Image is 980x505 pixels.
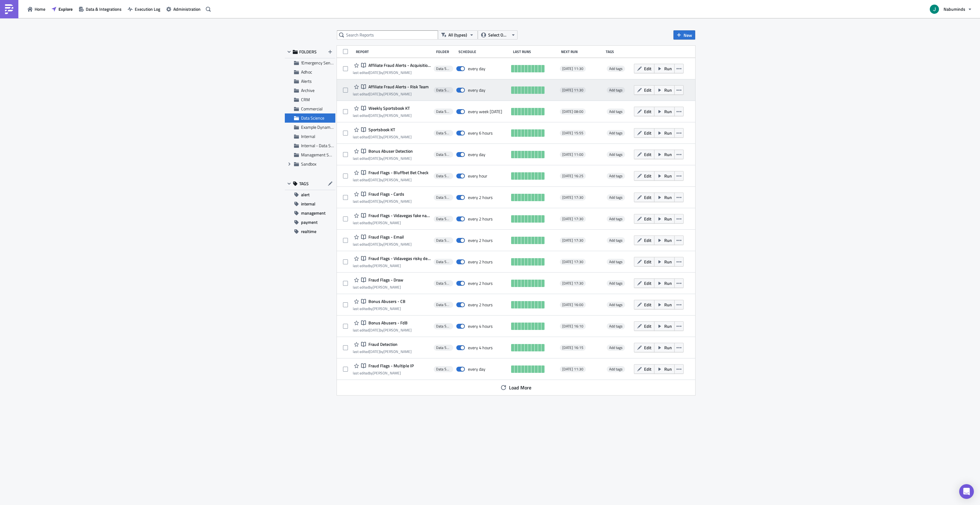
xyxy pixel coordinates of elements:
[4,4,14,14] img: PushMetrics
[664,216,672,222] span: Run
[301,59,341,66] span: !Emergency Sendouts
[654,235,675,245] button: Run
[654,321,675,331] button: Run
[369,198,380,204] time: 2024-11-13T10:52:45Z
[367,105,410,111] span: Weekly Sportsbook KT
[644,366,651,372] span: Edit
[654,128,675,138] button: Run
[644,151,651,158] span: Edit
[436,174,451,178] span: Data Science
[369,134,380,140] time: 2025-08-05T11:56:06Z
[644,108,651,115] span: Edit
[125,4,163,14] button: Execution Log
[634,128,654,138] button: Edit
[301,151,351,158] span: Management Subscriptions
[562,109,583,114] span: [DATE] 08:00
[634,364,654,374] button: Edit
[607,173,625,179] span: Add tags
[436,259,451,264] span: Data Science
[367,84,429,90] span: Affiliate Fraud Alerts - Risk Team
[562,259,583,264] span: [DATE] 17:30
[163,4,204,14] button: Administration
[606,49,631,54] div: Tags
[301,199,315,209] span: internal
[173,6,201,12] span: Administration
[664,344,672,351] span: Run
[634,107,654,116] button: Edit
[562,195,583,200] span: [DATE] 17:30
[35,6,45,12] span: Home
[634,343,654,352] button: Edit
[468,259,493,265] div: every 2 hours
[353,371,414,375] div: last edited by [PERSON_NAME]
[607,302,625,308] span: Add tags
[664,194,672,201] span: Run
[353,328,412,332] div: last edited by [PERSON_NAME]
[634,257,654,266] button: Edit
[654,364,675,374] button: Run
[468,302,493,308] div: every 2 hours
[644,258,651,265] span: Edit
[509,384,531,391] span: Load More
[301,87,315,94] span: Archive
[609,237,623,243] span: Add tags
[436,88,451,93] span: Data Science
[644,344,651,351] span: Edit
[561,49,603,54] div: Next Run
[562,174,583,178] span: [DATE] 16:25
[609,280,623,286] span: Add tags
[367,342,398,347] span: Fraud Detection
[468,173,487,179] div: every hour
[654,193,675,202] button: Run
[607,194,625,201] span: Add tags
[436,109,451,114] span: Data Science
[654,64,675,73] button: Run
[367,234,404,240] span: Fraud Flags - Email
[436,238,451,243] span: Data Science
[644,237,651,243] span: Edit
[468,238,493,243] div: every 2 hours
[644,216,651,222] span: Edit
[664,151,672,158] span: Run
[353,220,431,225] div: last edited by [PERSON_NAME]
[926,2,975,16] button: Nabuminds
[301,142,342,149] span: Internal - Data Science
[562,281,583,286] span: [DATE] 17:30
[367,363,414,369] span: Fraud Flags - Multiple IP
[369,70,380,75] time: 2025-07-30T07:26:30Z
[673,30,695,40] button: New
[634,171,654,181] button: Edit
[353,242,412,247] div: last edited by [PERSON_NAME]
[353,285,403,289] div: last edited by [PERSON_NAME]
[367,148,413,154] span: Bonus Abuser Detection
[513,49,558,54] div: Last Runs
[468,130,493,136] div: every 6 hours
[607,237,625,243] span: Add tags
[644,130,651,136] span: Edit
[488,32,509,38] span: Select Owner
[634,193,654,202] button: Edit
[367,320,408,326] span: Bonus Abusers - FdB
[301,96,310,103] span: CRM
[436,345,451,350] span: Data Science
[609,323,623,329] span: Add tags
[48,4,76,14] a: Explore
[367,191,404,197] span: Fraud Flags - Cards
[634,300,654,309] button: Edit
[135,6,160,12] span: Execution Log
[468,87,485,93] div: every day
[607,87,625,93] span: Add tags
[644,194,651,201] span: Edit
[367,299,405,304] span: Bonus Abusers - CB
[285,227,335,236] button: realtime
[285,190,335,199] button: alert
[664,173,672,179] span: Run
[607,323,625,329] span: Add tags
[644,280,651,286] span: Edit
[301,124,349,130] span: Example Dynamic Reports
[24,4,48,14] a: Home
[609,173,623,179] span: Add tags
[562,216,583,221] span: [DATE] 17:30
